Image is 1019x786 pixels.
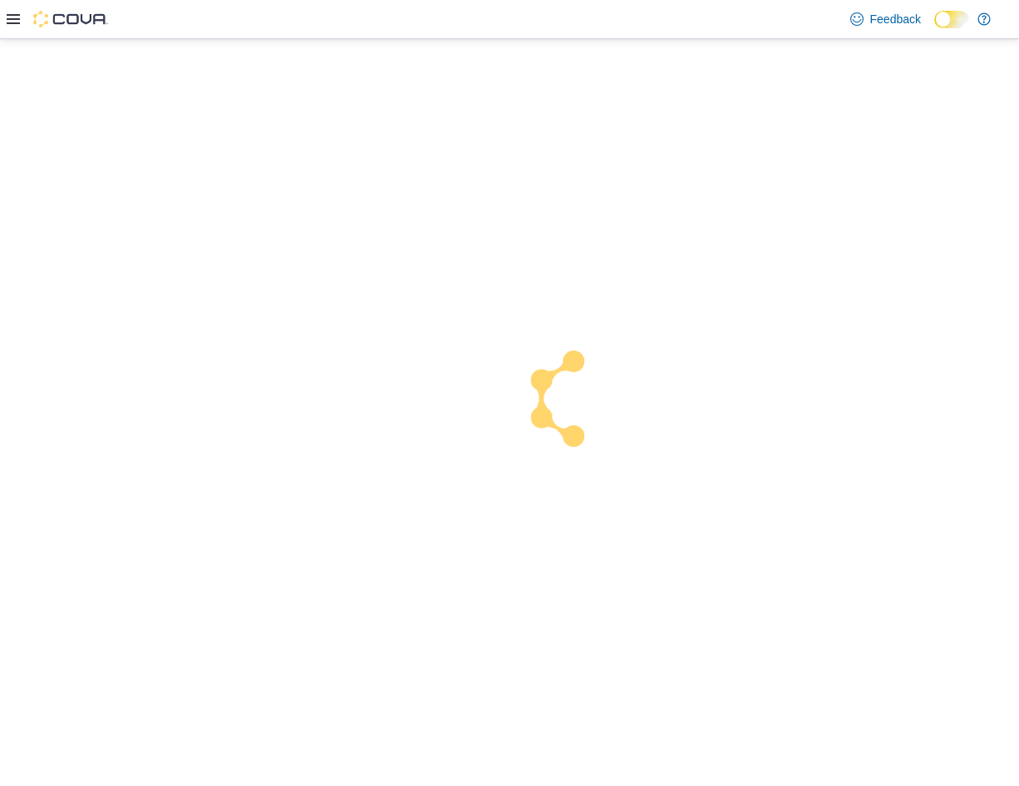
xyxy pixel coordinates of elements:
[510,338,634,463] img: cova-loader
[33,11,108,27] img: Cova
[934,28,935,29] span: Dark Mode
[870,11,921,27] span: Feedback
[844,2,928,36] a: Feedback
[934,11,969,28] input: Dark Mode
